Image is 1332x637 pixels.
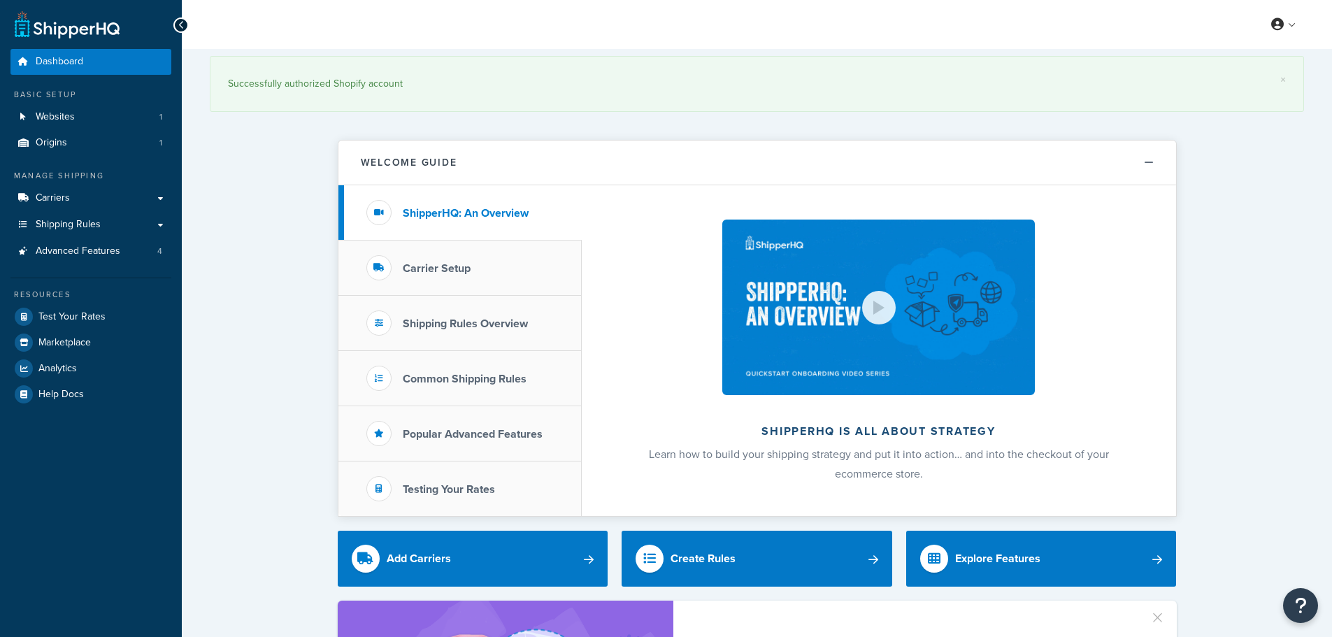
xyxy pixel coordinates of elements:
[38,363,77,375] span: Analytics
[403,207,529,220] h3: ShipperHQ: An Overview
[38,389,84,401] span: Help Docs
[36,219,101,231] span: Shipping Rules
[403,483,495,496] h3: Testing Your Rates
[403,262,471,275] h3: Carrier Setup
[36,192,70,204] span: Carriers
[157,245,162,257] span: 4
[10,382,171,407] a: Help Docs
[10,89,171,101] div: Basic Setup
[619,425,1139,438] h2: ShipperHQ is all about strategy
[10,49,171,75] a: Dashboard
[1283,588,1318,623] button: Open Resource Center
[36,56,83,68] span: Dashboard
[10,130,171,156] li: Origins
[403,317,528,330] h3: Shipping Rules Overview
[159,111,162,123] span: 1
[403,373,527,385] h3: Common Shipping Rules
[10,238,171,264] a: Advanced Features4
[649,446,1109,482] span: Learn how to build your shipping strategy and put it into action… and into the checkout of your e...
[10,238,171,264] li: Advanced Features
[671,549,736,568] div: Create Rules
[38,337,91,349] span: Marketplace
[338,531,608,587] a: Add Carriers
[38,311,106,323] span: Test Your Rates
[10,185,171,211] a: Carriers
[906,531,1177,587] a: Explore Features
[403,428,543,441] h3: Popular Advanced Features
[159,137,162,149] span: 1
[338,141,1176,185] button: Welcome Guide
[387,549,451,568] div: Add Carriers
[10,289,171,301] div: Resources
[1280,74,1286,85] a: ×
[722,220,1034,395] img: ShipperHQ is all about strategy
[10,330,171,355] a: Marketplace
[36,245,120,257] span: Advanced Features
[228,74,1286,94] div: Successfully authorized Shopify account
[10,104,171,130] li: Websites
[36,137,67,149] span: Origins
[10,304,171,329] a: Test Your Rates
[36,111,75,123] span: Websites
[10,212,171,238] a: Shipping Rules
[10,170,171,182] div: Manage Shipping
[10,356,171,381] a: Analytics
[10,130,171,156] a: Origins1
[955,549,1040,568] div: Explore Features
[10,104,171,130] a: Websites1
[622,531,892,587] a: Create Rules
[361,157,457,168] h2: Welcome Guide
